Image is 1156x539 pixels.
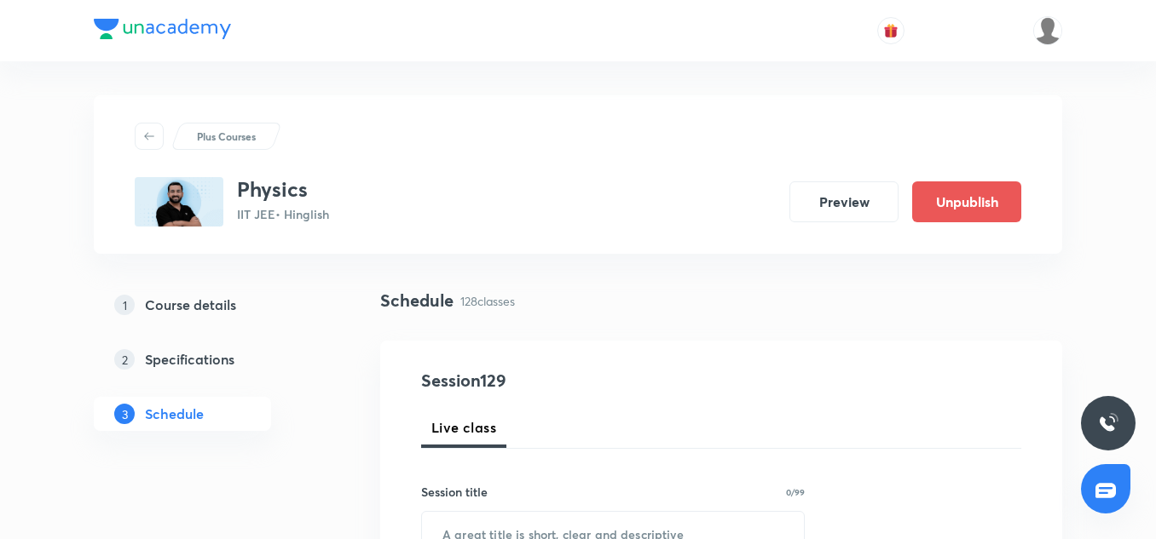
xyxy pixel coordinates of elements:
p: 1 [114,295,135,315]
p: 3 [114,404,135,424]
button: Preview [789,181,899,222]
a: 2Specifications [94,342,326,376]
h5: Course details [145,295,236,315]
p: IIT JEE • Hinglish [237,205,329,223]
img: avatar [883,23,899,38]
a: Company Logo [94,19,231,43]
img: ttu [1098,413,1118,433]
button: Unpublish [912,181,1021,222]
h4: Session 129 [421,368,732,393]
h4: Schedule [380,288,454,313]
p: Plus Courses [197,129,256,144]
span: Live class [431,417,496,438]
h3: Physics [237,177,329,202]
p: 0/99 [786,488,805,496]
button: avatar [877,17,905,44]
img: Anshumaan Gangrade [1033,16,1062,45]
p: 128 classes [460,292,515,310]
h6: Session title [421,483,488,501]
p: 2 [114,349,135,370]
h5: Specifications [145,349,234,370]
img: Company Logo [94,19,231,39]
h5: Schedule [145,404,204,424]
img: B380B5AA-B98D-4DA8-8C58-28FA67475183_plus.png [135,177,223,226]
a: 1Course details [94,288,326,322]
